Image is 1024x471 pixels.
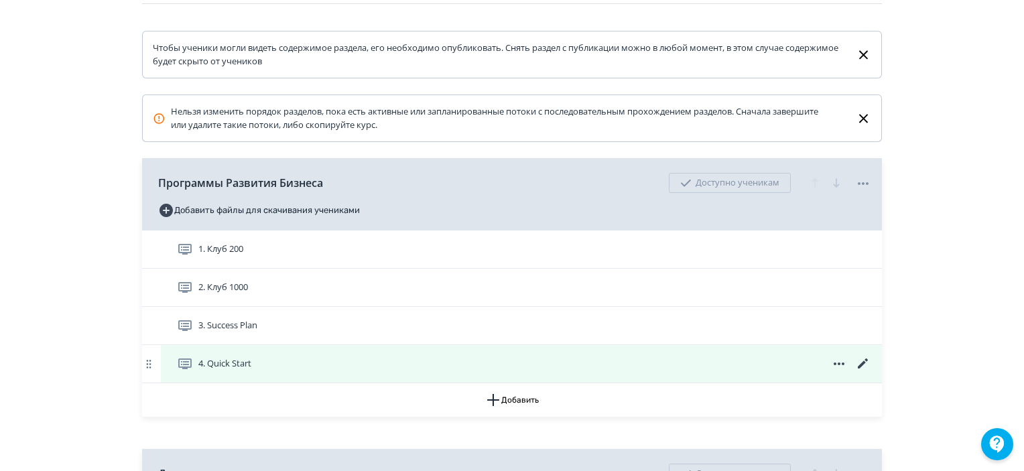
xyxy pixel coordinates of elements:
[198,319,257,332] span: 3. Success Plan
[142,307,882,345] div: 3. Success Plan
[142,383,882,417] button: Добавить
[198,281,248,294] span: 2. Клуб 1000
[198,357,251,371] span: 4. Quick Start
[158,175,323,191] span: Программы Развития Бизнеса
[153,42,845,68] div: Чтобы ученики могли видеть содержимое раздела, его необходимо опубликовать. Снять раздел с публик...
[198,243,243,256] span: 1. Клуб 200
[153,105,834,131] div: Нельзя изменить порядок разделов, пока есть активные или запланированные потоки с последовательны...
[142,269,882,307] div: 2. Клуб 1000
[142,230,882,269] div: 1. Клуб 200
[142,345,882,383] div: 4. Quick Start
[669,173,791,193] div: Доступно ученикам
[158,200,360,221] button: Добавить файлы для скачивания учениками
